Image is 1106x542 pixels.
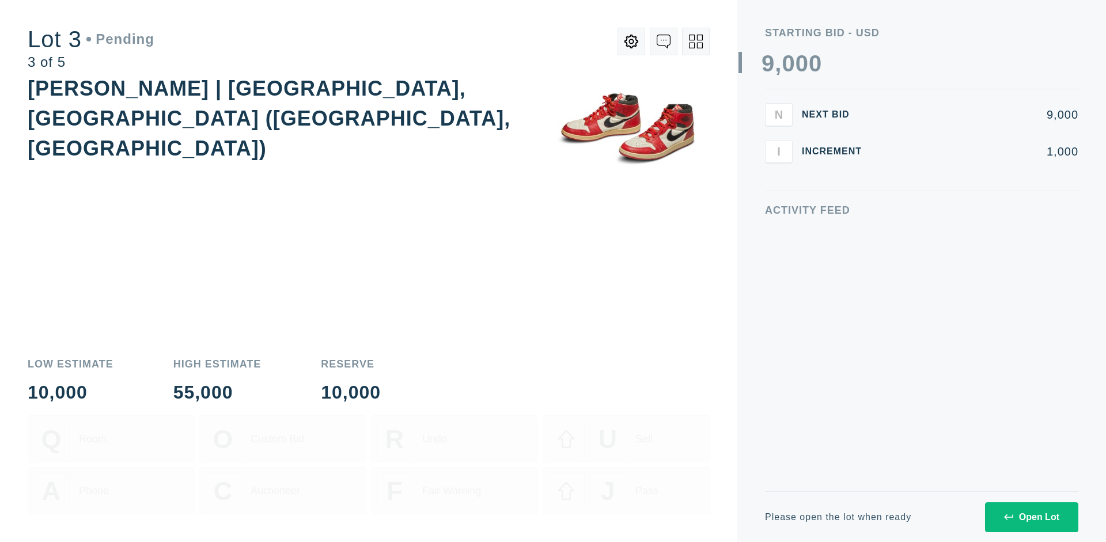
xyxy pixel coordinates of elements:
button: Open Lot [985,502,1078,532]
div: 3 of 5 [28,55,154,69]
button: N [765,103,793,126]
div: 0 [809,52,822,75]
div: 1,000 [880,146,1078,157]
div: , [775,52,782,282]
div: Lot 3 [28,28,154,51]
div: High Estimate [173,359,262,369]
button: I [765,140,793,163]
div: Reserve [321,359,381,369]
div: Next Bid [802,110,871,119]
div: 0 [796,52,809,75]
div: Starting Bid - USD [765,28,1078,38]
div: Activity Feed [765,205,1078,215]
div: Open Lot [1004,512,1059,522]
div: Pending [86,32,154,46]
div: 10,000 [28,383,113,401]
div: 55,000 [173,383,262,401]
div: Please open the lot when ready [765,513,911,522]
div: 9,000 [880,109,1078,120]
span: N [775,108,783,121]
span: I [777,145,781,158]
div: [PERSON_NAME] | [GEOGRAPHIC_DATA], [GEOGRAPHIC_DATA] ([GEOGRAPHIC_DATA], [GEOGRAPHIC_DATA]) [28,77,510,160]
div: 10,000 [321,383,381,401]
div: Increment [802,147,871,156]
div: Low Estimate [28,359,113,369]
div: 0 [782,52,795,75]
div: 9 [762,52,775,75]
